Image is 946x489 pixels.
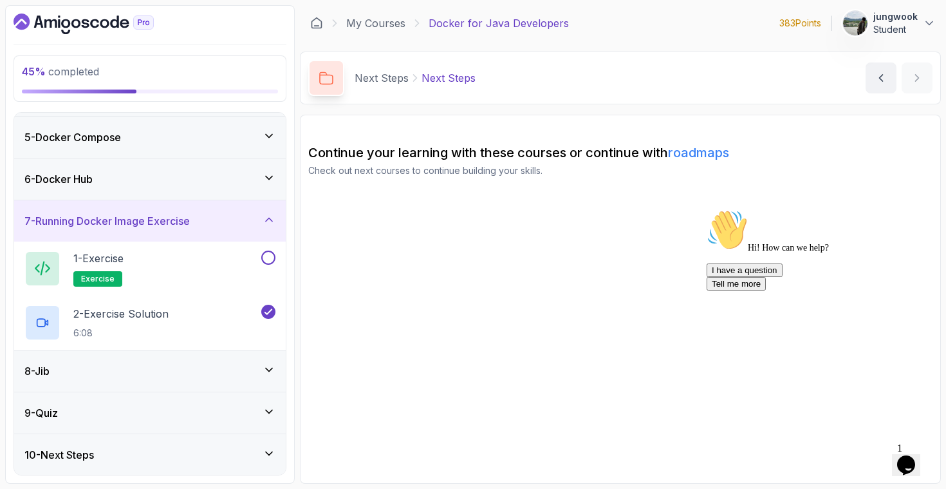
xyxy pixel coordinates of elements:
[81,274,115,284] span: exercise
[14,350,286,392] button: 8-Jib
[22,65,99,78] span: completed
[842,10,936,36] button: user profile imagejungwookStudent
[73,327,169,340] p: 6:08
[5,39,127,48] span: Hi! How can we help?
[22,65,46,78] span: 45 %
[24,447,94,463] h3: 10 - Next Steps
[14,14,183,34] a: Dashboard
[779,17,821,30] p: 383 Points
[701,204,933,431] iframe: chat widget
[73,251,124,266] p: 1 - Exercise
[5,5,46,46] img: :wave:
[873,23,918,36] p: Student
[14,434,286,475] button: 10-Next Steps
[902,62,932,93] button: next content
[866,62,896,93] button: previous content
[5,59,81,73] button: I have a question
[843,11,867,35] img: user profile image
[73,306,169,321] p: 2 - Exercise Solution
[24,305,275,341] button: 2-Exercise Solution6:08
[14,158,286,200] button: 6-Docker Hub
[24,171,93,187] h3: 6 - Docker Hub
[355,70,409,86] p: Next Steps
[14,117,286,158] button: 5-Docker Compose
[346,15,405,31] a: My Courses
[668,145,729,160] a: roadmaps
[308,144,932,162] h2: Continue your learning with these courses or continue with
[422,70,476,86] p: Next Steps
[24,405,58,421] h3: 9 - Quiz
[24,363,50,379] h3: 8 - Jib
[5,5,237,86] div: 👋Hi! How can we help?I have a questionTell me more
[892,437,933,476] iframe: chat widget
[308,164,932,177] p: Check out next courses to continue building your skills.
[5,73,64,86] button: Tell me more
[14,200,286,242] button: 7-Running Docker Image Exercise
[873,10,918,23] p: jungwook
[429,15,569,31] p: Docker for Java Developers
[14,392,286,434] button: 9-Quiz
[24,129,121,145] h3: 5 - Docker Compose
[310,17,323,30] a: Dashboard
[24,213,190,229] h3: 7 - Running Docker Image Exercise
[24,251,275,287] button: 1-Exerciseexercise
